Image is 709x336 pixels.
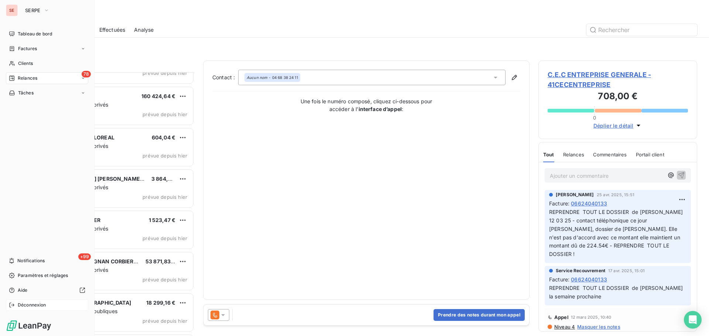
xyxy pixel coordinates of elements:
[18,90,34,96] span: Tâches
[6,4,18,16] div: SE
[18,302,46,308] span: Déconnexion
[571,315,612,319] span: 12 mars 2025, 10:40
[78,253,91,260] span: +99
[292,97,440,113] p: Une fois le numéro composé, cliquez ci-dessous pour accéder à l’ :
[608,269,645,273] span: 17 avr. 2025, 15:01
[586,24,697,36] input: Rechercher
[18,60,33,67] span: Clients
[571,200,607,207] span: 06624040133
[636,152,664,157] span: Portail client
[684,311,702,329] div: Open Intercom Messenger
[146,299,175,306] span: 18 299,16 €
[18,272,68,279] span: Paramètres et réglages
[577,324,620,330] span: Masquer les notes
[591,121,645,130] button: Déplier le détail
[556,267,605,274] span: Service Recouvrement
[152,134,175,141] span: 604,04 €
[549,285,685,299] span: REPRENDRE TOUT LE DOSSIER de [PERSON_NAME] la semaine prochaine
[145,258,176,264] span: 53 871,83 €
[143,235,187,241] span: prévue depuis hier
[143,194,187,200] span: prévue depuis hier
[549,276,569,283] span: Facture :
[82,71,91,77] span: 78
[593,122,634,129] span: Déplier le détail
[18,75,37,82] span: Relances
[52,176,162,182] span: [PERSON_NAME] [PERSON_NAME] ET FILS
[18,45,37,52] span: Factures
[18,31,52,37] span: Tableau de bord
[6,284,88,296] a: Aide
[434,309,525,321] button: Prendre des notes durant mon appel
[359,106,402,112] strong: interface d’appel
[563,152,584,157] span: Relances
[25,7,41,13] span: SERPE
[35,72,194,336] div: grid
[543,152,554,157] span: Tout
[149,217,176,223] span: 1 523,47 €
[247,75,298,80] div: - 04 68 38 24 11
[52,258,140,264] span: COMMUNE LEZIGNAN CORBIERES
[554,324,575,330] span: Niveau 4
[212,74,238,81] label: Contact :
[17,257,45,264] span: Notifications
[593,152,627,157] span: Commentaires
[571,276,607,283] span: 06624040133
[554,314,569,320] span: Appel
[143,277,187,283] span: prévue depuis hier
[556,191,594,198] span: [PERSON_NAME]
[597,193,634,197] span: 25 avr. 2025, 15:51
[6,320,52,332] img: Logo LeanPay
[143,318,187,324] span: prévue depuis hier
[143,153,187,159] span: prévue depuis hier
[548,90,688,104] h3: 708,00 €
[99,26,126,34] span: Effectuées
[593,115,596,121] span: 0
[18,287,28,294] span: Aide
[143,111,187,117] span: prévue depuis hier
[141,93,175,99] span: 160 424,64 €
[247,75,267,80] em: Aucun nom
[549,200,569,207] span: Facture :
[143,70,187,76] span: prévue depuis hier
[134,26,154,34] span: Analyse
[151,176,180,182] span: 3 864,00 €
[548,70,688,90] span: C.E.C ENTREPRISE GENERALE - 41CECENTREPRISE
